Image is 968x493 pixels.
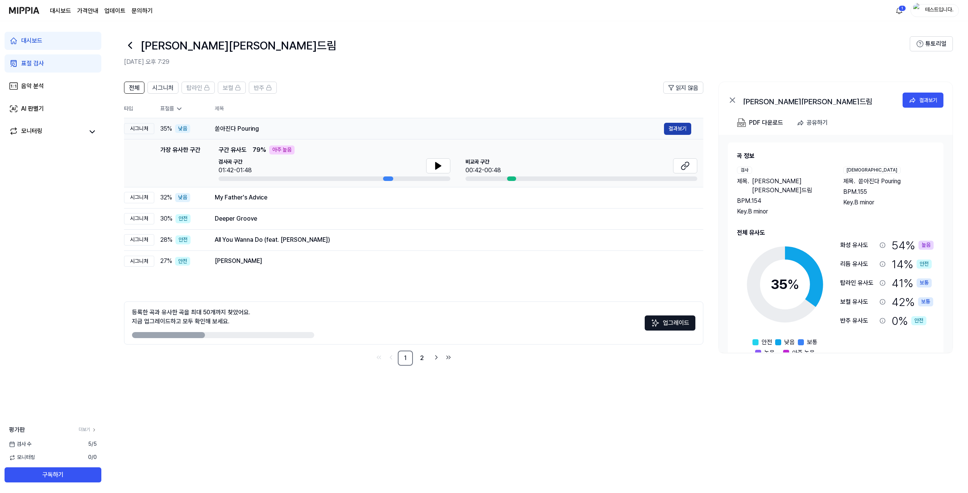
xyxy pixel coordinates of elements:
div: My Father's Advice [215,193,691,202]
div: 모니터링 [21,127,42,137]
div: 보통 [918,297,933,306]
span: 27 % [160,257,172,266]
div: 14 % [892,256,932,272]
div: 높음 [918,241,934,250]
div: 시그니처 [124,256,154,267]
button: 시그니처 [147,82,178,94]
div: 안전 [917,260,932,269]
span: 검사곡 구간 [219,158,252,166]
span: 35 % [160,124,172,133]
div: BPM. 154 [737,196,828,206]
span: 5 / 5 [88,440,97,448]
button: 반주 [249,82,277,94]
th: 타입 [124,100,154,118]
span: 검사 수 [9,440,31,448]
div: 54 % [892,237,934,253]
div: 검사 [737,167,752,174]
a: 1 [398,351,413,366]
div: 시그니처 [124,192,154,203]
button: 전체 [124,82,144,94]
div: 쏟아진다 Pouring [215,124,664,133]
span: 낮음 [784,338,795,347]
h2: 전체 유사도 [737,228,934,237]
div: Deeper Groove [215,214,691,223]
span: 구간 유사도 [219,145,247,155]
button: 업그레이드 [645,315,695,331]
div: 표절 검사 [21,59,44,68]
span: 모니터링 [9,454,35,461]
button: 읽지 않음 [663,82,703,94]
div: 35 [771,274,799,295]
span: 제목 . [737,177,749,195]
img: 알림 [895,6,904,15]
a: Go to previous page [386,352,396,363]
a: 음악 분석 [5,77,101,95]
div: AI 판별기 [21,104,44,113]
div: 안전 [175,235,191,244]
h2: [DATE] 오후 7:29 [124,57,910,66]
span: 0 / 0 [88,454,97,461]
a: 결과보기 [664,123,691,135]
span: 전체 [129,83,140,93]
span: 32 % [160,193,172,202]
div: 대시보드 [21,36,42,45]
span: 보통 [807,338,818,347]
span: 비교곡 구간 [465,158,501,166]
span: 아주 높음 [792,348,815,357]
div: 표절률 [160,105,203,113]
div: 42 % [892,294,933,310]
button: PDF 다운로드 [735,115,785,130]
button: 공유하기 [794,115,834,130]
div: 보통 [917,278,932,287]
div: 보컬 유사도 [840,297,876,306]
div: 1 [898,5,906,11]
a: 모니터링 [9,127,85,137]
div: 테스트입니다. [925,6,954,14]
a: 곡 정보검사제목.[PERSON_NAME][PERSON_NAME]드림BPM.154Key.B minor[DEMOGRAPHIC_DATA]제목.쏟아진다 PouringBPM.155Ke... [719,135,952,352]
span: 높음 [764,348,775,357]
span: 30 % [160,214,172,223]
img: PDF Download [737,118,746,127]
button: 결과보기 [903,93,943,108]
div: 시그니처 [124,234,154,246]
div: 아주 높음 [269,145,295,155]
span: 제목 . [843,177,855,186]
div: 공유하기 [807,118,828,128]
div: 안전 [911,316,926,325]
span: 안전 [762,338,772,347]
img: profile [913,3,922,18]
div: 시그니처 [124,123,154,134]
div: [PERSON_NAME] [215,257,691,266]
div: 가장 유사한 구간 [160,145,200,181]
span: 평가판 [9,425,25,434]
button: 알림1 [893,5,905,17]
a: Sparkles업그레이드 [645,322,695,329]
span: 탑라인 [186,83,202,93]
div: 음악 분석 [21,82,44,91]
button: 보컬 [218,82,246,94]
a: 더보기 [79,427,97,433]
a: Go to first page [374,352,384,363]
a: 업데이트 [104,6,126,15]
button: 탑라인 [181,82,215,94]
a: AI 판별기 [5,100,101,118]
a: Go to next page [431,352,442,363]
div: 리듬 유사도 [840,260,876,269]
a: 표절 검사 [5,54,101,73]
span: 보컬 [223,83,233,93]
div: 0 % [892,313,926,329]
div: Key. B minor [843,198,934,207]
div: 화성 유사도 [840,241,876,250]
a: 대시보드 [5,32,101,50]
button: profile테스트입니다. [911,4,959,17]
button: 구독하기 [5,467,101,482]
a: 대시보드 [50,6,71,15]
h2: 곡 정보 [737,151,934,161]
div: BPM. 155 [843,187,934,196]
div: 01:42-01:48 [219,166,252,175]
div: 반주 유사도 [840,316,876,325]
a: Go to last page [443,352,454,363]
h1: 김창섭의 건드림 [141,37,337,53]
span: [PERSON_NAME][PERSON_NAME]드림 [752,177,828,195]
